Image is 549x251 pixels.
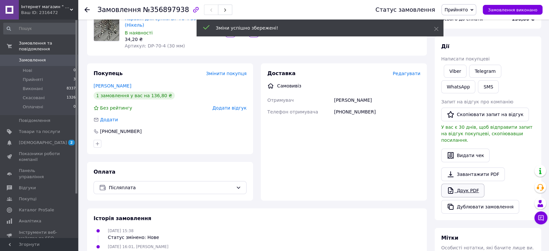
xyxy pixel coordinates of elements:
[212,105,247,111] span: Додати відгук
[19,196,36,202] span: Покупці
[267,70,296,76] span: Доставка
[73,68,76,73] span: 0
[483,5,543,15] button: Замовлення виконано
[21,10,78,16] div: Ваш ID: 2316472
[125,36,220,43] div: 34,20 ₴
[441,56,490,61] span: Написати покупцеві
[94,215,151,221] span: Історія замовлення
[512,16,535,21] b: 136,80 ₴
[19,57,46,63] span: Замовлення
[143,6,189,14] span: №356897938
[19,230,60,241] span: Інструменти веб-майстра та SEO
[3,23,76,34] input: Пошук
[94,16,119,41] img: Карабін для сумки DP-70-4 30 мм (Нікель)
[19,207,54,213] span: Каталог ProSale
[94,169,115,175] span: Оплата
[67,95,76,101] span: 1326
[441,80,475,93] a: WhatsApp
[444,65,466,78] a: Viber
[441,43,449,49] span: Дії
[94,92,175,99] div: 1 замовлення у вас на 136,80 ₴
[19,185,36,191] span: Відгуки
[84,7,90,13] div: Повернутися назад
[100,117,118,122] span: Додати
[441,184,484,197] a: Друк PDF
[376,7,435,13] div: Статус замовлення
[97,6,141,14] span: Замовлення
[73,104,76,110] span: 0
[23,77,43,83] span: Прийняті
[108,244,168,249] span: [DATE] 16:01, [PERSON_NAME]
[441,200,519,214] button: Дублювати замовлення
[441,16,483,21] span: Всього до сплати
[478,80,499,93] button: SMS
[125,16,205,28] a: Карабін для сумки DP-70-4 30 мм (Нікель)
[206,71,247,76] span: Змінити покупця
[19,129,60,135] span: Товари та послуги
[333,106,422,118] div: [PHONE_NUMBER]
[125,30,153,35] span: В наявності
[108,229,134,233] span: [DATE] 15:38
[94,70,123,76] span: Покупець
[100,105,132,111] span: Без рейтингу
[23,68,32,73] span: Нові
[19,218,41,224] span: Аналітика
[19,151,60,163] span: Показники роботи компанії
[23,95,45,101] span: Скасовані
[19,168,60,179] span: Панель управління
[23,86,43,92] span: Виконані
[109,184,233,191] span: Післяплата
[488,7,537,12] span: Замовлення виконано
[441,99,513,104] span: Запит на відгук про компанію
[68,140,75,145] span: 2
[441,235,458,241] span: Мітки
[469,65,501,78] a: Telegram
[94,83,131,88] a: [PERSON_NAME]
[267,109,318,114] span: Телефон отримувача
[108,234,159,241] div: Статус змінено: Нове
[444,7,468,12] span: Прийнято
[21,4,70,10] span: Інтернет магазин " Люверс "
[23,104,43,110] span: Оплачені
[441,125,532,143] span: У вас є 30 днів, щоб відправити запит на відгук покупцеві, скопіювавши посилання.
[99,128,142,135] div: [PHONE_NUMBER]
[19,118,50,124] span: Повідомлення
[534,211,547,224] button: Чат з покупцем
[125,43,185,48] span: Артикул: DP-70-4 (30 мм)
[333,94,422,106] div: [PERSON_NAME]
[393,71,420,76] span: Редагувати
[441,167,505,181] a: Завантажити PDF
[441,149,490,162] button: Видати чек
[441,108,529,121] button: Скопіювати запит на відгук
[267,98,294,103] span: Отримувач
[216,25,418,31] div: Зміни успішно збережені!
[73,77,76,83] span: 3
[275,83,303,89] div: Самовивіз
[67,86,76,92] span: 8337
[19,40,78,52] span: Замовлення та повідомлення
[19,140,67,146] span: [DEMOGRAPHIC_DATA]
